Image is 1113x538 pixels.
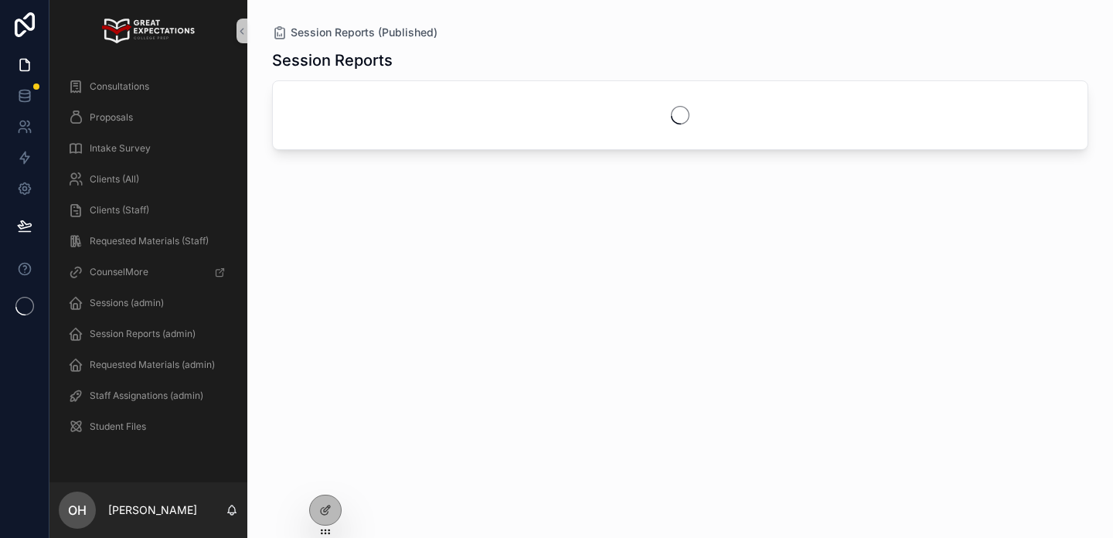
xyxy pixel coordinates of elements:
a: Student Files [59,413,238,441]
span: Clients (Staff) [90,204,149,216]
a: Requested Materials (admin) [59,351,238,379]
a: Session Reports (Published) [272,25,437,40]
a: Consultations [59,73,238,100]
span: OH [68,501,87,519]
a: Requested Materials (Staff) [59,227,238,255]
a: Session Reports (admin) [59,320,238,348]
a: Clients (All) [59,165,238,193]
a: Intake Survey [59,134,238,162]
span: CounselMore [90,266,148,278]
span: Sessions (admin) [90,297,164,309]
div: scrollable content [49,62,247,461]
span: Session Reports (admin) [90,328,196,340]
a: Sessions (admin) [59,289,238,317]
span: Requested Materials (Staff) [90,235,209,247]
a: CounselMore [59,258,238,286]
h1: Session Reports [272,49,393,71]
a: Clients (Staff) [59,196,238,224]
img: App logo [102,19,194,43]
span: Clients (All) [90,173,139,186]
span: Intake Survey [90,142,151,155]
a: Staff Assignations (admin) [59,382,238,410]
span: Staff Assignations (admin) [90,390,203,402]
span: Session Reports (Published) [291,25,437,40]
span: Student Files [90,421,146,433]
span: Proposals [90,111,133,124]
span: Consultations [90,80,149,93]
span: Requested Materials (admin) [90,359,215,371]
a: Proposals [59,104,238,131]
p: [PERSON_NAME] [108,502,197,518]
